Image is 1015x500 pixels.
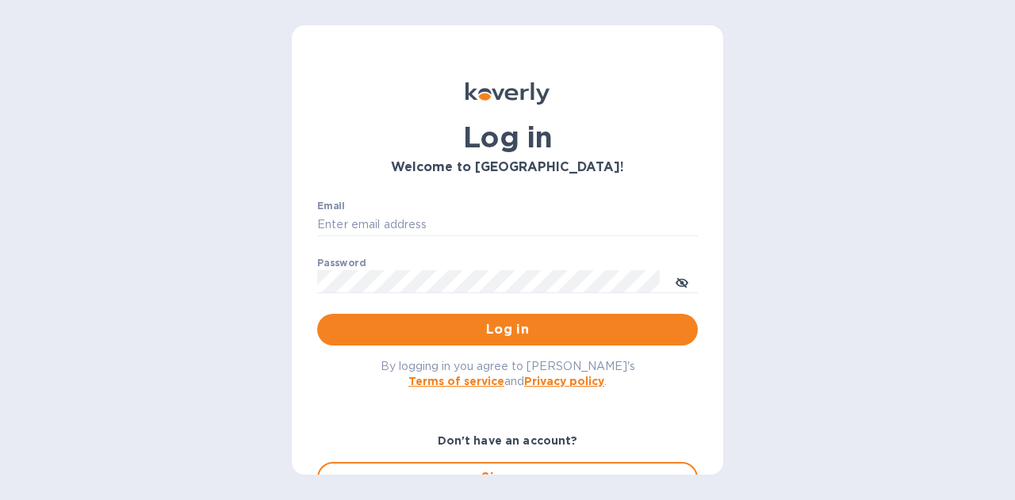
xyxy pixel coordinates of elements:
[317,213,698,237] input: Enter email address
[317,258,366,268] label: Password
[331,468,684,487] span: Sign up
[465,82,550,105] img: Koverly
[438,434,578,447] b: Don't have an account?
[317,462,698,494] button: Sign up
[381,360,635,387] span: By logging in you agree to [PERSON_NAME]'s and .
[330,320,685,339] span: Log in
[317,201,345,211] label: Email
[317,160,698,175] h3: Welcome to [GEOGRAPHIC_DATA]!
[317,314,698,345] button: Log in
[317,120,698,154] h1: Log in
[408,375,504,387] a: Terms of service
[524,375,604,387] a: Privacy policy
[666,265,698,297] button: toggle password visibility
